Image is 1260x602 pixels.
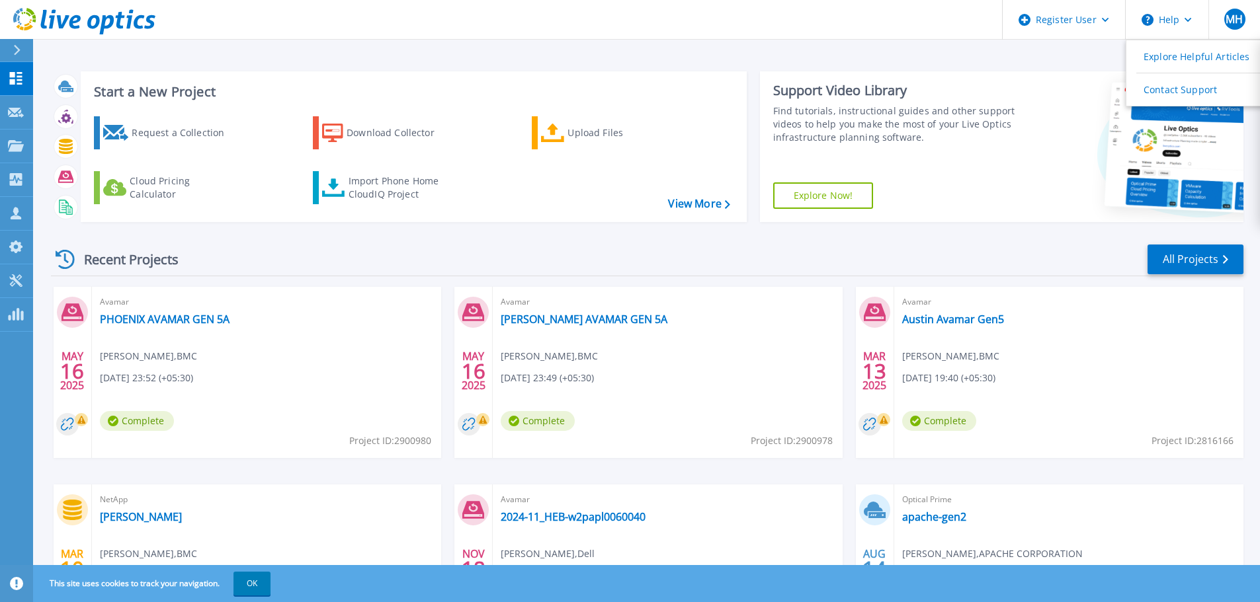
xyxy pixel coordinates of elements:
span: 16 [462,365,485,377]
a: View More [668,198,730,210]
a: PHOENIX AVAMAR GEN 5A [100,313,230,326]
span: 10 [60,563,84,574]
span: [PERSON_NAME] , BMC [902,349,999,363]
span: [DATE] 19:40 (+05:30) [902,371,995,385]
div: MAR 2025 [862,347,887,395]
a: apache-gen2 [902,510,966,523]
span: Avamar [100,295,433,309]
a: [PERSON_NAME] AVAMAR GEN 5A [501,313,667,326]
span: [DATE] 23:52 (+05:30) [100,371,193,385]
button: OK [233,572,271,595]
h3: Start a New Project [94,85,730,99]
a: 2024-11_HEB-w2papl0060040 [501,510,646,523]
span: Project ID: 2900978 [751,433,833,448]
span: Avamar [902,295,1236,309]
a: Austin Avamar Gen5 [902,313,1004,326]
span: 14 [862,563,886,574]
div: Request a Collection [132,120,237,146]
div: Download Collector [347,120,452,146]
span: Complete [902,411,976,431]
span: 13 [862,365,886,377]
a: Cloud Pricing Calculator [94,171,241,204]
div: Cloud Pricing Calculator [130,174,235,201]
div: NOV 2024 [461,545,486,593]
span: This site uses cookies to track your navigation. [36,572,271,595]
span: [PERSON_NAME] , Dell [501,546,595,561]
div: MAR 2025 [60,545,85,593]
span: NetApp [100,492,433,507]
span: Avamar [501,492,834,507]
div: MAY 2025 [461,347,486,395]
a: Download Collector [313,116,460,149]
span: [PERSON_NAME] , BMC [100,546,197,561]
a: Upload Files [532,116,679,149]
div: Upload Files [567,120,673,146]
a: Explore Now! [773,182,874,209]
div: Support Video Library [773,82,1020,99]
span: [DATE] 23:49 (+05:30) [501,371,594,385]
div: Recent Projects [51,243,196,276]
span: 18 [462,563,485,574]
span: Project ID: 2816166 [1152,433,1234,448]
div: MAY 2025 [60,347,85,395]
span: [PERSON_NAME] , BMC [100,349,197,363]
a: All Projects [1148,245,1243,274]
a: [PERSON_NAME] [100,510,182,523]
div: Find tutorials, instructional guides and other support videos to help you make the most of your L... [773,104,1020,144]
span: Project ID: 2900980 [349,433,431,448]
span: Optical Prime [902,492,1236,507]
span: Complete [501,411,575,431]
span: 16 [60,365,84,377]
span: MH [1226,14,1243,24]
a: Request a Collection [94,116,241,149]
span: [PERSON_NAME] , BMC [501,349,598,363]
div: Import Phone Home CloudIQ Project [349,174,452,201]
span: Avamar [501,295,834,309]
span: Complete [100,411,174,431]
div: AUG 2024 [862,545,887,593]
span: [PERSON_NAME] , APACHE CORPORATION [902,546,1083,561]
